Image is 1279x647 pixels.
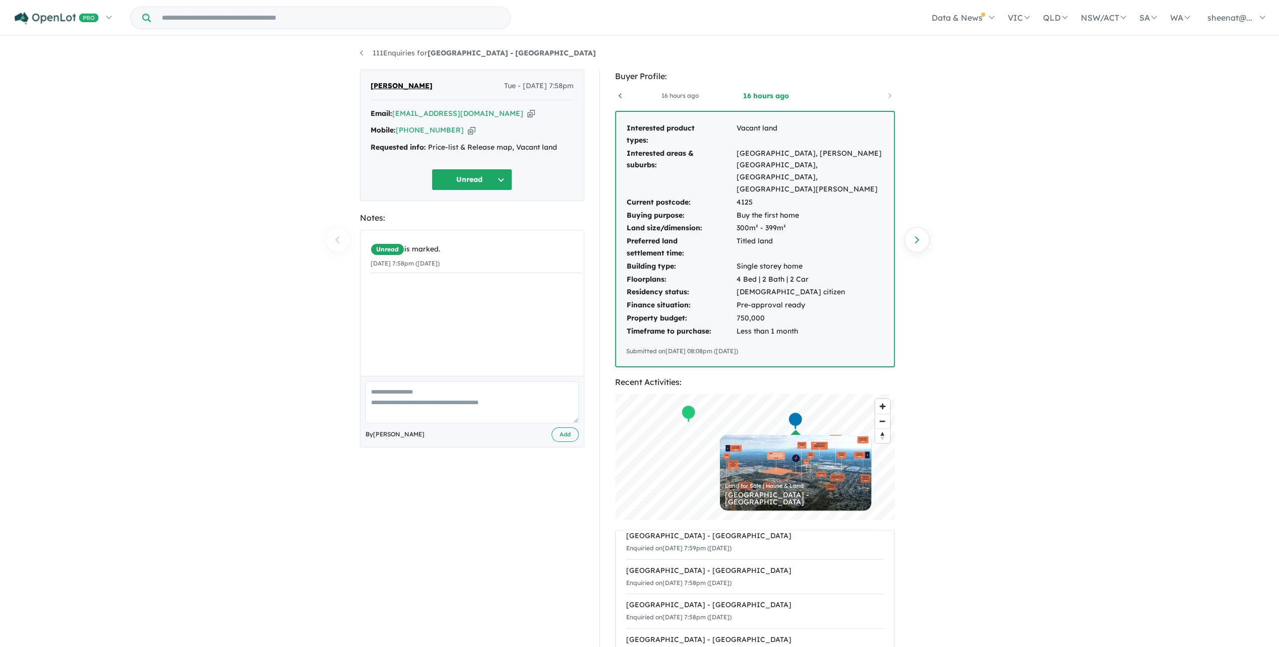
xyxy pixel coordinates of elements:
[720,435,871,510] a: Land for Sale | House & Land [GEOGRAPHIC_DATA] - [GEOGRAPHIC_DATA]
[626,235,736,260] td: Preferred land settlement time:
[360,47,920,59] nav: breadcrumb
[626,599,884,611] div: [GEOGRAPHIC_DATA] - [GEOGRAPHIC_DATA]
[626,634,884,646] div: [GEOGRAPHIC_DATA] - [GEOGRAPHIC_DATA]
[371,109,392,118] strong: Email:
[736,235,884,260] td: Titled land
[626,196,736,209] td: Current postcode:
[736,312,884,325] td: 750,000
[626,312,736,325] td: Property budget:
[736,325,884,338] td: Less than 1 month
[371,80,433,92] span: [PERSON_NAME]
[736,147,884,196] td: [GEOGRAPHIC_DATA], [PERSON_NAME][GEOGRAPHIC_DATA],[GEOGRAPHIC_DATA],[GEOGRAPHIC_DATA][PERSON_NAME]
[681,404,696,423] div: Map marker
[15,12,99,25] img: Openlot PRO Logo White
[723,91,809,101] a: 16 hours ago
[552,427,579,442] button: Add
[360,48,596,57] a: 111Enquiries for[GEOGRAPHIC_DATA] - [GEOGRAPHIC_DATA]
[626,579,732,587] small: Enquiried on [DATE] 7:58pm ([DATE])
[637,91,723,101] a: 16 hours ago
[626,525,884,560] a: [GEOGRAPHIC_DATA] - [GEOGRAPHIC_DATA]Enquiried on[DATE] 7:59pm ([DATE])
[468,125,475,136] button: Copy
[736,286,884,299] td: [DEMOGRAPHIC_DATA] citizen
[626,273,736,286] td: Floorplans:
[875,428,890,443] button: Reset bearing to north
[736,260,884,273] td: Single storey home
[626,147,736,196] td: Interested areas & suburbs:
[615,70,895,83] div: Buyer Profile:
[432,169,512,190] button: Unread
[626,613,732,621] small: Enquiried on [DATE] 7:58pm ([DATE])
[153,7,508,29] input: Try estate name, suburb, builder or developer
[371,243,581,255] div: is marked.
[736,273,884,286] td: 4 Bed | 2 Bath | 2 Car
[626,544,732,552] small: Enquiried on [DATE] 7:59pm ([DATE])
[725,483,866,489] div: Land for Sale | House & Land
[504,80,574,92] span: Tue - [DATE] 7:58pm
[626,209,736,222] td: Buying purpose:
[396,125,464,135] a: [PHONE_NUMBER]
[875,414,890,428] button: Zoom out
[725,491,866,505] div: [GEOGRAPHIC_DATA] - [GEOGRAPHIC_DATA]
[360,211,584,225] div: Notes:
[527,108,535,119] button: Copy
[371,260,440,267] small: [DATE] 7:58pm ([DATE])
[371,143,426,152] strong: Requested info:
[1207,13,1252,23] span: sheenat@...
[371,243,404,255] span: Unread
[626,286,736,299] td: Residency status:
[615,375,895,389] div: Recent Activities:
[626,325,736,338] td: Timeframe to purchase:
[875,399,890,414] button: Zoom in
[626,530,884,542] div: [GEOGRAPHIC_DATA] - [GEOGRAPHIC_DATA]
[626,299,736,312] td: Finance situation:
[626,565,884,577] div: [GEOGRAPHIC_DATA] - [GEOGRAPHIC_DATA]
[787,411,803,430] div: Map marker
[736,196,884,209] td: 4125
[371,125,396,135] strong: Mobile:
[371,142,574,154] div: Price-list & Release map, Vacant land
[428,48,596,57] strong: [GEOGRAPHIC_DATA] - [GEOGRAPHIC_DATA]
[392,109,523,118] a: [EMAIL_ADDRESS][DOMAIN_NAME]
[736,299,884,312] td: Pre-approval ready
[626,222,736,235] td: Land size/dimension:
[626,559,884,595] a: [GEOGRAPHIC_DATA] - [GEOGRAPHIC_DATA]Enquiried on[DATE] 7:58pm ([DATE])
[626,260,736,273] td: Building type:
[615,394,895,520] canvas: Map
[626,346,884,356] div: Submitted on [DATE] 08:08pm ([DATE])
[736,122,884,147] td: Vacant land
[626,122,736,147] td: Interested product types:
[736,222,884,235] td: 300m² - 399m²
[366,429,424,439] span: By [PERSON_NAME]
[736,209,884,222] td: Buy the first home
[626,594,884,629] a: [GEOGRAPHIC_DATA] - [GEOGRAPHIC_DATA]Enquiried on[DATE] 7:58pm ([DATE])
